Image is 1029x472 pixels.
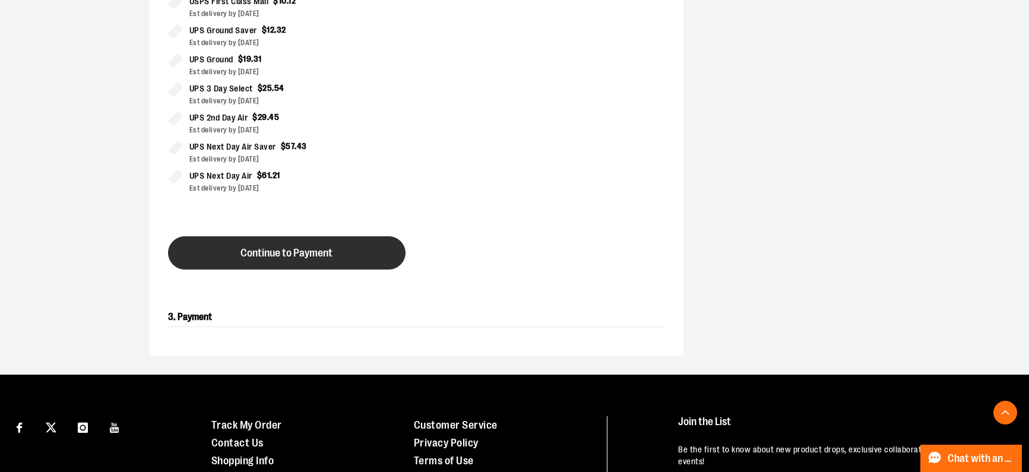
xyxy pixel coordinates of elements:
span: . [274,25,277,34]
button: Chat with an Expert [920,445,1022,472]
a: Terms of Use [414,455,474,467]
a: Shopping Info [211,455,274,467]
a: Customer Service [414,419,498,431]
span: UPS 3 Day Select [189,82,253,96]
span: 25 [262,83,272,93]
span: 31 [254,54,262,64]
input: UPS Next Day Air Saver$57.43Est delivery by [DATE] [168,140,182,154]
input: UPS 2nd Day Air$29.45Est delivery by [DATE] [168,111,182,125]
span: $ [258,83,263,93]
span: 54 [274,83,284,93]
span: $ [262,25,267,34]
span: . [267,112,270,122]
input: UPS Ground Saver$12.32Est delivery by [DATE] [168,24,182,38]
span: 29 [258,112,267,122]
a: Visit our Youtube page [105,416,125,437]
a: Contact Us [211,437,264,449]
span: . [295,141,297,151]
div: Est delivery by [DATE] [189,37,407,48]
span: . [272,83,274,93]
span: $ [257,170,262,180]
span: $ [281,141,286,151]
span: 61 [262,170,270,180]
input: UPS Ground$19.31Est delivery by [DATE] [168,53,182,67]
a: Privacy Policy [414,437,479,449]
p: Be the first to know about new product drops, exclusive collaborations, and shopping events! [678,444,1003,468]
span: 19 [243,54,251,64]
div: Est delivery by [DATE] [189,183,407,194]
div: Est delivery by [DATE] [189,125,407,135]
img: Twitter [46,422,56,433]
span: 12 [267,25,274,34]
input: UPS 3 Day Select$25.54Est delivery by [DATE] [168,82,182,96]
div: Est delivery by [DATE] [189,8,407,19]
a: Visit our X page [41,416,62,437]
span: Continue to Payment [240,248,333,259]
span: UPS Next Day Air [189,169,252,183]
h4: Join the List [678,416,1003,438]
a: Track My Order [211,419,282,431]
button: Back To Top [993,401,1017,425]
span: UPS Ground Saver [189,24,257,37]
button: Continue to Payment [168,236,406,270]
span: 32 [277,25,286,34]
input: UPS Next Day Air$61.21Est delivery by [DATE] [168,169,182,183]
div: Est delivery by [DATE] [189,66,407,77]
span: UPS Next Day Air Saver [189,140,276,154]
span: . [270,170,273,180]
a: Visit our Facebook page [9,416,30,437]
span: 57 [286,141,295,151]
span: 21 [273,170,280,180]
h2: 3. Payment [168,308,664,327]
span: 45 [269,112,279,122]
span: $ [252,112,258,122]
span: . [251,54,254,64]
a: Visit our Instagram page [72,416,93,437]
span: Chat with an Expert [948,453,1015,464]
div: Est delivery by [DATE] [189,154,407,164]
div: Est delivery by [DATE] [189,96,407,106]
span: $ [238,54,243,64]
span: UPS Ground [189,53,233,66]
span: 43 [297,141,307,151]
span: UPS 2nd Day Air [189,111,248,125]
